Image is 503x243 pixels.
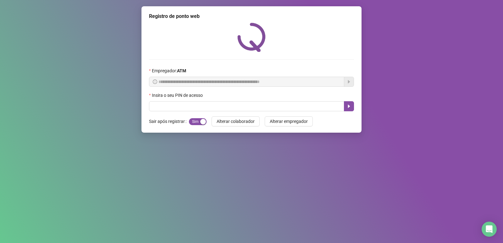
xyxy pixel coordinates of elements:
[217,118,255,125] span: Alterar colaborador
[237,23,266,52] img: QRPoint
[177,68,186,73] strong: ATM
[212,116,260,126] button: Alterar colaborador
[149,13,354,20] div: Registro de ponto web
[270,118,308,125] span: Alterar empregador
[482,222,497,237] div: Open Intercom Messenger
[152,67,186,74] span: Empregador :
[149,92,207,99] label: Insira o seu PIN de acesso
[346,104,351,109] span: caret-right
[153,80,157,84] span: info-circle
[149,116,189,126] label: Sair após registrar
[265,116,313,126] button: Alterar empregador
